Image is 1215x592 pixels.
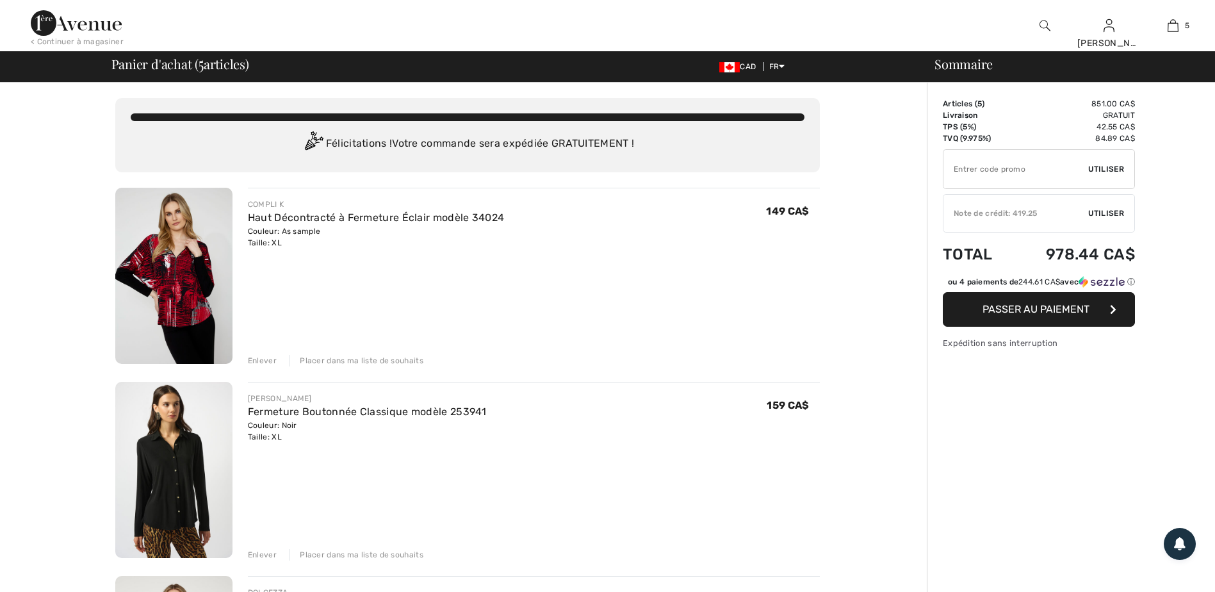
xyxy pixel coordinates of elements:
td: Livraison [943,110,1011,121]
input: Code promo [943,150,1088,188]
a: Se connecter [1104,19,1114,31]
span: 5 [977,99,982,108]
div: < Continuer à magasiner [31,36,124,47]
div: ou 4 paiements de avec [948,276,1135,288]
span: 149 CA$ [766,205,809,217]
img: recherche [1040,18,1050,33]
a: Fermeture Boutonnée Classique modèle 253941 [248,406,487,418]
div: Couleur: Noir Taille: XL [248,420,487,443]
td: Gratuit [1011,110,1135,121]
td: Articles ( ) [943,98,1011,110]
td: 851.00 CA$ [1011,98,1135,110]
span: Utiliser [1088,208,1124,219]
img: Fermeture Boutonnée Classique modèle 253941 [115,382,232,558]
div: Placer dans ma liste de souhaits [289,549,423,561]
button: Passer au paiement [943,292,1135,327]
span: Panier d'achat ( articles) [111,58,249,70]
div: Sommaire [919,58,1207,70]
div: Placer dans ma liste de souhaits [289,355,423,366]
span: FR [769,62,785,71]
span: 5 [1185,20,1189,31]
a: 5 [1141,18,1204,33]
img: Congratulation2.svg [300,131,326,157]
img: Mes infos [1104,18,1114,33]
span: 5 [199,54,204,71]
div: [PERSON_NAME] [1077,37,1140,50]
div: Félicitations ! Votre commande sera expédiée GRATUITEMENT ! [131,131,804,157]
td: 978.44 CA$ [1011,233,1135,276]
span: 159 CA$ [767,399,809,411]
div: ou 4 paiements de244.61 CA$avecSezzle Cliquez pour en savoir plus sur Sezzle [943,276,1135,292]
div: Expédition sans interruption [943,337,1135,349]
span: Passer au paiement [983,303,1089,315]
span: 244.61 CA$ [1018,277,1060,286]
img: 1ère Avenue [31,10,122,36]
span: CAD [719,62,761,71]
img: Mon panier [1168,18,1178,33]
div: Couleur: As sample Taille: XL [248,226,504,249]
div: Enlever [248,355,277,366]
div: Note de crédit: 419.25 [943,208,1088,219]
td: 84.89 CA$ [1011,133,1135,144]
img: Haut Décontracté à Fermeture Éclair modèle 34024 [115,188,232,364]
img: Canadian Dollar [719,62,740,72]
td: Total [943,233,1011,276]
div: COMPLI K [248,199,504,210]
td: TPS (5%) [943,121,1011,133]
span: Utiliser [1088,163,1124,175]
img: Sezzle [1079,276,1125,288]
a: Haut Décontracté à Fermeture Éclair modèle 34024 [248,211,504,224]
div: [PERSON_NAME] [248,393,487,404]
td: TVQ (9.975%) [943,133,1011,144]
td: 42.55 CA$ [1011,121,1135,133]
div: Enlever [248,549,277,561]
